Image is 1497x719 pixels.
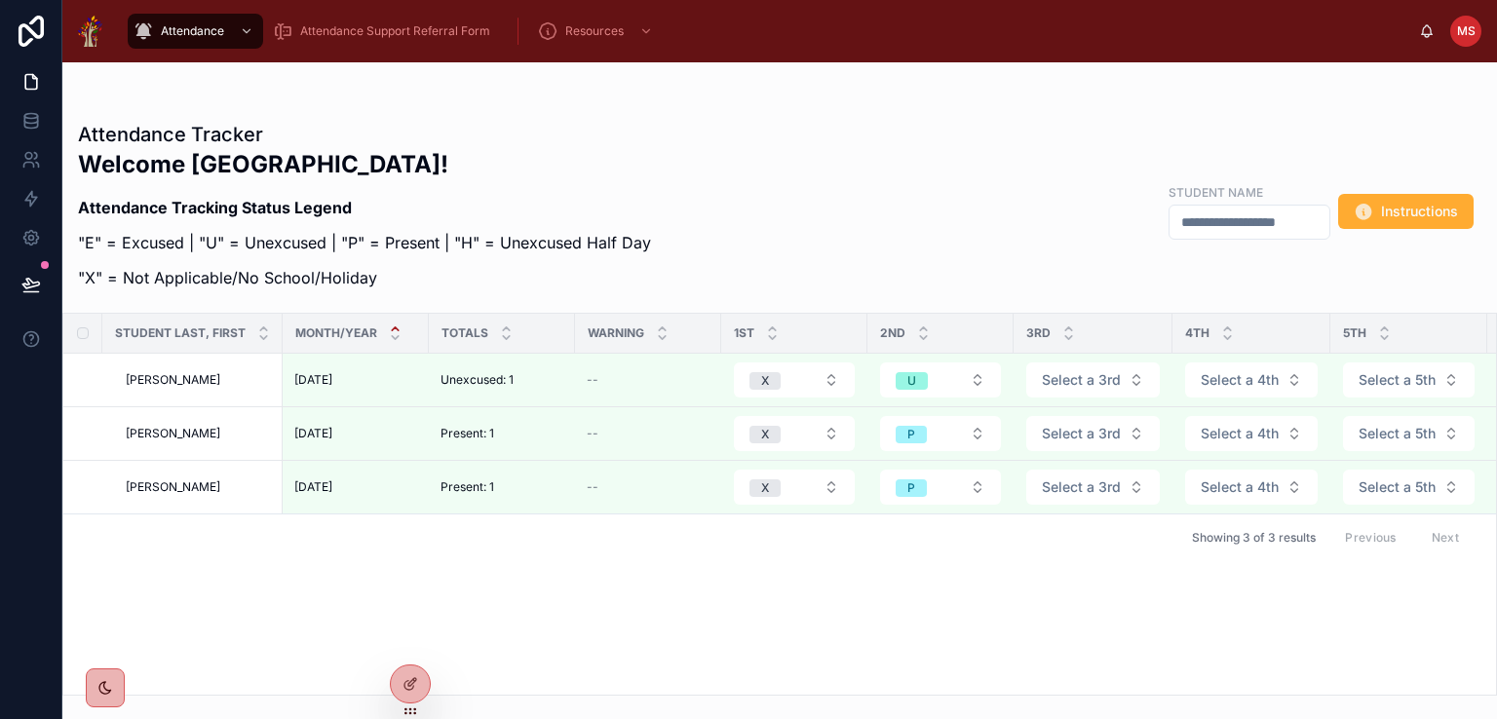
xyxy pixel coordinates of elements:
span: [PERSON_NAME] [126,426,220,441]
span: Select a 4th [1201,424,1279,443]
div: X [761,372,769,390]
div: U [907,372,916,390]
a: Attendance Support Referral Form [267,14,504,49]
span: Select a 5th [1359,424,1436,443]
span: Select a 4th [1201,370,1279,390]
span: Attendance Support Referral Form [300,23,490,39]
span: Select a 3rd [1042,477,1121,497]
span: [PERSON_NAME] [126,479,220,495]
span: Totals [441,325,488,341]
span: Select a 3rd [1042,370,1121,390]
p: "E" = Excused | "U" = Unexcused | "P" = Present | "H" = Unexcused Half Day [78,231,651,254]
span: Select a 4th [1201,477,1279,497]
button: Select Button [1026,416,1160,451]
a: Resources [532,14,663,49]
button: Select Button [1026,362,1160,397]
span: Unexcused: 1 [441,372,514,388]
div: X [761,479,769,497]
button: Select Button [880,362,1001,397]
span: Present: 1 [441,426,494,441]
span: [DATE] [294,372,332,388]
label: Student Name [1169,183,1263,201]
span: Select a 3rd [1042,424,1121,443]
span: Warning [588,325,644,341]
h2: Welcome [GEOGRAPHIC_DATA]! [78,148,651,180]
span: Attendance [161,23,224,39]
button: Select Button [1185,362,1318,397]
span: 4th [1185,325,1209,341]
span: Resources [565,23,624,39]
span: Month/Year [295,325,377,341]
span: [DATE] [294,426,332,441]
span: [PERSON_NAME] [126,372,220,388]
span: -- [587,426,598,441]
span: [DATE] [294,479,332,495]
button: Select Button [1343,362,1475,397]
span: MS [1457,23,1476,39]
button: Select Button [1343,470,1475,505]
span: Instructions [1381,202,1458,221]
p: "X" = Not Applicable/No School/Holiday [78,266,651,289]
button: Select Button [1185,470,1318,505]
span: Select a 5th [1359,477,1436,497]
span: -- [587,372,598,388]
span: -- [587,479,598,495]
span: 5th [1343,325,1366,341]
button: Select Button [1185,416,1318,451]
button: Select Button [734,362,855,397]
span: 2nd [880,325,905,341]
strong: Attendance Tracking Status Legend [78,198,352,217]
button: Select Button [1026,470,1160,505]
button: Select Button [734,470,855,505]
div: P [907,479,915,497]
span: Select a 5th [1359,370,1436,390]
span: Present: 1 [441,479,494,495]
button: Select Button [880,470,1001,505]
div: scrollable content [118,10,1419,53]
span: Showing 3 of 3 results [1192,530,1316,546]
span: 1st [734,325,754,341]
span: 3rd [1026,325,1051,341]
span: Student Last, First [115,325,246,341]
button: Select Button [1343,416,1475,451]
button: Select Button [880,416,1001,451]
div: P [907,426,915,443]
div: X [761,426,769,443]
a: Attendance [128,14,263,49]
button: Select Button [734,416,855,451]
h1: Attendance Tracker [78,121,651,148]
img: App logo [78,16,102,47]
button: Instructions [1338,194,1474,229]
